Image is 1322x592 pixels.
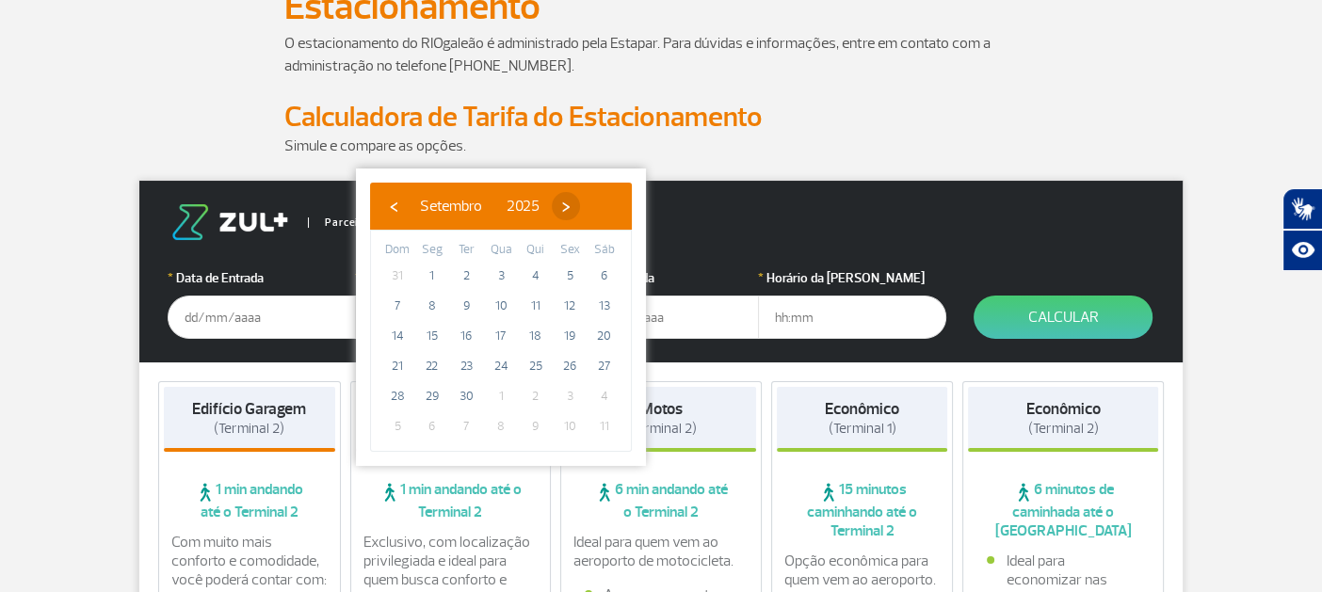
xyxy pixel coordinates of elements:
th: weekday [587,240,621,261]
span: 25 [521,351,551,381]
div: Plugin de acessibilidade da Hand Talk. [1282,188,1322,271]
span: 21 [382,351,412,381]
span: 1 min andando até o Terminal 2 [356,480,546,521]
span: 5 [382,411,412,441]
p: O estacionamento do RIOgaleão é administrado pela Estapar. Para dúvidas e informações, entre em c... [284,32,1038,77]
span: 2 [521,381,551,411]
span: 22 [417,351,447,381]
span: 10 [486,291,516,321]
label: Data da Saída [571,268,759,288]
span: 15 [417,321,447,351]
th: weekday [484,240,519,261]
span: 4 [521,261,551,291]
span: 6 [417,411,447,441]
span: 6 minutos de caminhada até o [GEOGRAPHIC_DATA] [968,480,1158,540]
span: 2 [451,261,481,291]
span: 23 [451,351,481,381]
span: 5 [555,261,585,291]
th: weekday [380,240,415,261]
button: 2025 [494,192,552,220]
span: 17 [486,321,516,351]
span: 11 [521,291,551,321]
span: 12 [555,291,585,321]
p: Simule e compare as opções. [284,135,1038,157]
span: 3 [486,261,516,291]
button: Abrir tradutor de língua de sinais. [1282,188,1322,230]
span: 18 [521,321,551,351]
span: 7 [382,291,412,321]
p: Opção econômica para quem vem ao aeroporto. [784,552,941,589]
label: Horário da [PERSON_NAME] [758,268,946,288]
span: 16 [451,321,481,351]
input: hh:mm [355,296,543,339]
span: 20 [589,321,620,351]
span: Setembro [420,197,482,216]
span: Parceiro Oficial [308,217,405,228]
span: 13 [589,291,620,321]
span: 1 min andando até o Terminal 2 [164,480,335,521]
span: 1 [486,381,516,411]
label: Horário da Entrada [355,268,543,288]
th: weekday [415,240,450,261]
span: 8 [486,411,516,441]
span: 26 [555,351,585,381]
span: (Terminal 2) [214,420,284,438]
span: 9 [521,411,551,441]
bs-datepicker-navigation-view: ​ ​ ​ [379,194,580,213]
span: 3 [555,381,585,411]
label: Data de Entrada [168,268,356,288]
th: weekday [449,240,484,261]
strong: Econômico [1026,399,1101,419]
span: 27 [589,351,620,381]
th: weekday [518,240,553,261]
p: Ideal para quem vem ao aeroporto de motocicleta. [573,533,749,570]
span: 24 [486,351,516,381]
span: (Terminal 1) [829,420,896,438]
span: 9 [451,291,481,321]
bs-datepicker-container: calendar [356,168,646,466]
strong: Edifício Garagem [192,399,306,419]
p: Com muito mais conforto e comodidade, você poderá contar com: [171,533,328,589]
span: 19 [555,321,585,351]
span: 29 [417,381,447,411]
span: 31 [382,261,412,291]
span: 11 [589,411,620,441]
span: 15 minutos caminhando até o Terminal 2 [777,480,948,540]
span: 14 [382,321,412,351]
h2: Calculadora de Tarifa do Estacionamento [284,100,1038,135]
span: 6 min andando até o Terminal 2 [566,480,756,521]
span: 6 [589,261,620,291]
span: (Terminal 2) [1028,420,1099,438]
th: weekday [553,240,588,261]
span: 28 [382,381,412,411]
span: 10 [555,411,585,441]
span: 7 [451,411,481,441]
button: › [552,192,580,220]
button: Setembro [408,192,494,220]
span: 30 [451,381,481,411]
input: dd/mm/aaaa [571,296,759,339]
span: 1 [417,261,447,291]
button: Abrir recursos assistivos. [1282,230,1322,271]
button: Calcular [974,296,1153,339]
span: 4 [589,381,620,411]
span: 2025 [507,197,540,216]
button: ‹ [379,192,408,220]
input: dd/mm/aaaa [168,296,356,339]
img: logo-zul.png [168,204,292,240]
span: 8 [417,291,447,321]
input: hh:mm [758,296,946,339]
span: (Terminal 2) [626,420,697,438]
strong: Econômico [825,399,899,419]
strong: Motos [640,399,683,419]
